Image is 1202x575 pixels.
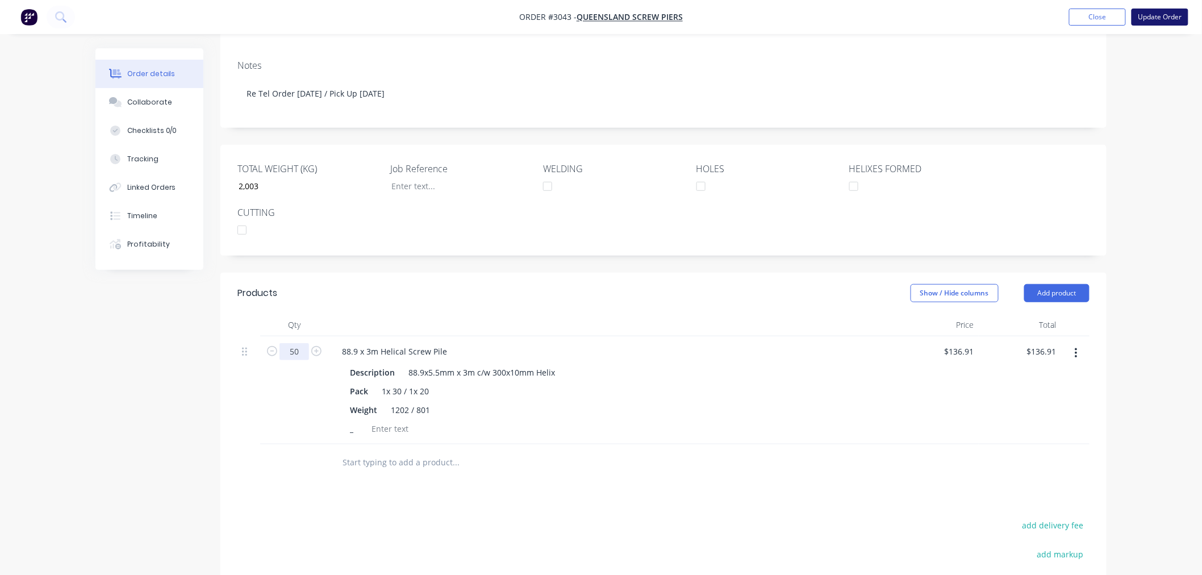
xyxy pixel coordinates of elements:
button: Tracking [95,145,203,173]
button: Collaborate [95,88,203,116]
div: Weight [345,402,382,418]
div: Qty [260,314,328,336]
div: 1202 / 801 [386,402,435,418]
button: add markup [1031,547,1090,562]
label: WELDING [543,162,685,176]
button: Close [1069,9,1126,26]
div: 1x 30 / 1x 20 [377,383,433,399]
div: Description [345,364,399,381]
label: HELIXES FORMED [849,162,991,176]
label: HOLES [696,162,838,176]
button: Add product [1024,284,1090,302]
button: Show / Hide columns [911,284,999,302]
a: Queensland Screw Piers [577,12,683,23]
button: add delivery fee [1016,518,1090,533]
div: Linked Orders [127,182,176,193]
div: Notes [237,60,1090,71]
label: Job Reference [390,162,532,176]
div: Products [237,286,277,300]
div: _ [345,420,362,437]
span: Order #3043 - [519,12,577,23]
button: Checklists 0/0 [95,116,203,145]
label: CUTTING [237,206,379,219]
div: Pack [345,383,373,399]
button: Timeline [95,202,203,230]
div: 88.9 x 3m Helical Screw Pile [333,343,456,360]
div: 88.9x5.5mm x 3m c/w 300x10mm Helix [404,364,560,381]
button: Linked Orders [95,173,203,202]
button: Update Order [1132,9,1188,26]
div: Re Tel Order [DATE] / Pick Up [DATE] [237,76,1090,111]
img: Factory [20,9,37,26]
button: Profitability [95,230,203,259]
div: Collaborate [127,97,172,107]
button: Order details [95,60,203,88]
div: Tracking [127,154,158,164]
div: Timeline [127,211,157,221]
input: Enter number... [229,178,379,195]
div: Price [896,314,979,336]
input: Start typing to add a product... [342,451,569,474]
div: Total [979,314,1061,336]
div: Order details [127,69,176,79]
div: Profitability [127,239,170,249]
label: TOTAL WEIGHT (KG) [237,162,379,176]
div: Checklists 0/0 [127,126,177,136]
